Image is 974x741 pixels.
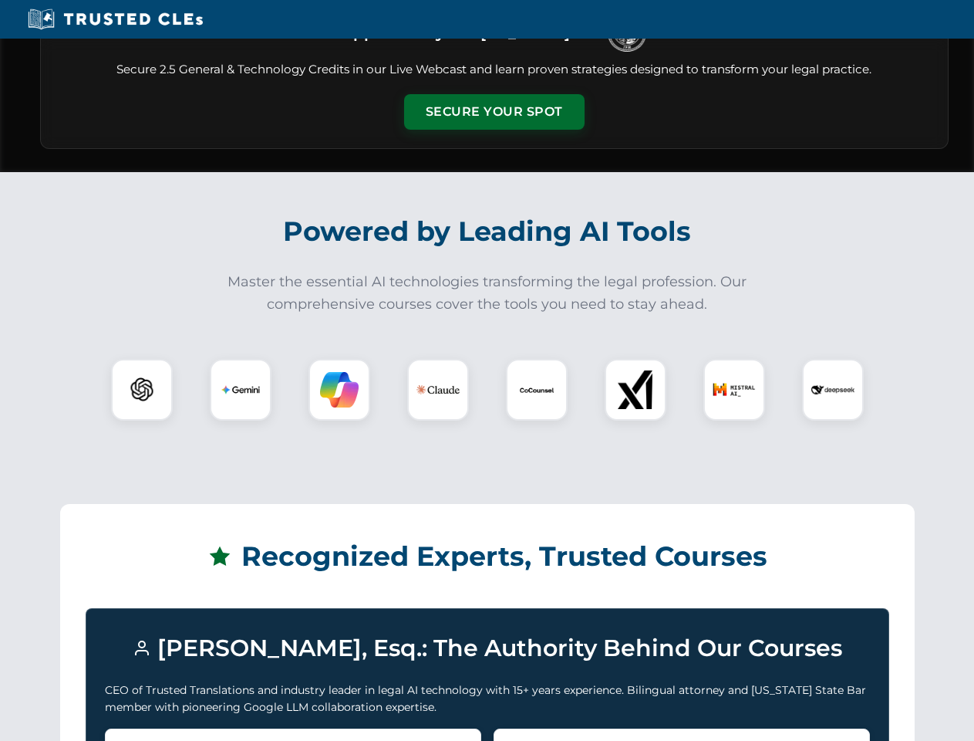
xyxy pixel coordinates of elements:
[120,367,164,412] img: ChatGPT Logo
[811,368,854,411] img: DeepSeek Logo
[404,94,585,130] button: Secure Your Spot
[308,359,370,421] div: Copilot
[517,370,556,409] img: CoCounsel Logo
[60,205,915,259] h2: Powered by Leading AI Tools
[320,370,359,409] img: Copilot Logo
[616,370,655,409] img: xAI Logo
[506,359,568,421] div: CoCounsel
[416,368,460,411] img: Claude Logo
[105,682,870,716] p: CEO of Trusted Translations and industry leader in legal AI technology with 15+ years experience....
[86,530,889,584] h2: Recognized Experts, Trusted Courses
[713,368,756,411] img: Mistral AI Logo
[23,8,207,31] img: Trusted CLEs
[111,359,173,421] div: ChatGPT
[210,359,271,421] div: Gemini
[605,359,666,421] div: xAI
[703,359,765,421] div: Mistral AI
[105,628,870,669] h3: [PERSON_NAME], Esq.: The Authority Behind Our Courses
[407,359,469,421] div: Claude
[217,271,757,316] p: Master the essential AI technologies transforming the legal profession. Our comprehensive courses...
[59,61,929,79] p: Secure 2.5 General & Technology Credits in our Live Webcast and learn proven strategies designed ...
[802,359,864,421] div: DeepSeek
[221,370,260,409] img: Gemini Logo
